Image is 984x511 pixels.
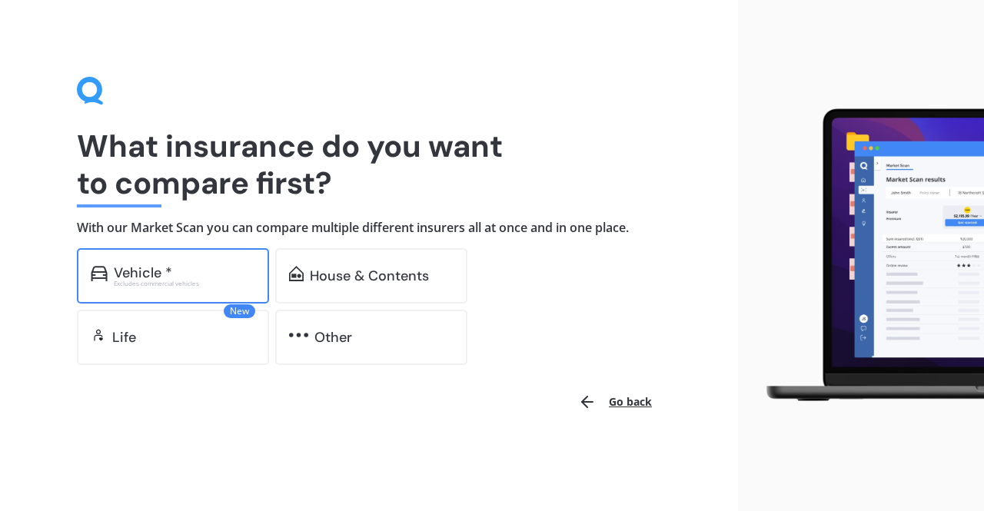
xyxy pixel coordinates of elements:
img: life.f720d6a2d7cdcd3ad642.svg [91,327,106,343]
img: other.81dba5aafe580aa69f38.svg [289,327,308,343]
div: Excludes commercial vehicles [114,280,255,287]
img: car.f15378c7a67c060ca3f3.svg [91,266,108,281]
div: Other [314,330,352,345]
span: New [224,304,255,318]
div: House & Contents [310,268,429,284]
h1: What insurance do you want to compare first? [77,128,661,201]
img: home-and-contents.b802091223b8502ef2dd.svg [289,266,304,281]
button: Go back [569,383,661,420]
div: Life [112,330,136,345]
img: laptop.webp [750,102,984,409]
h4: With our Market Scan you can compare multiple different insurers all at once and in one place. [77,220,661,236]
div: Vehicle * [114,265,172,280]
